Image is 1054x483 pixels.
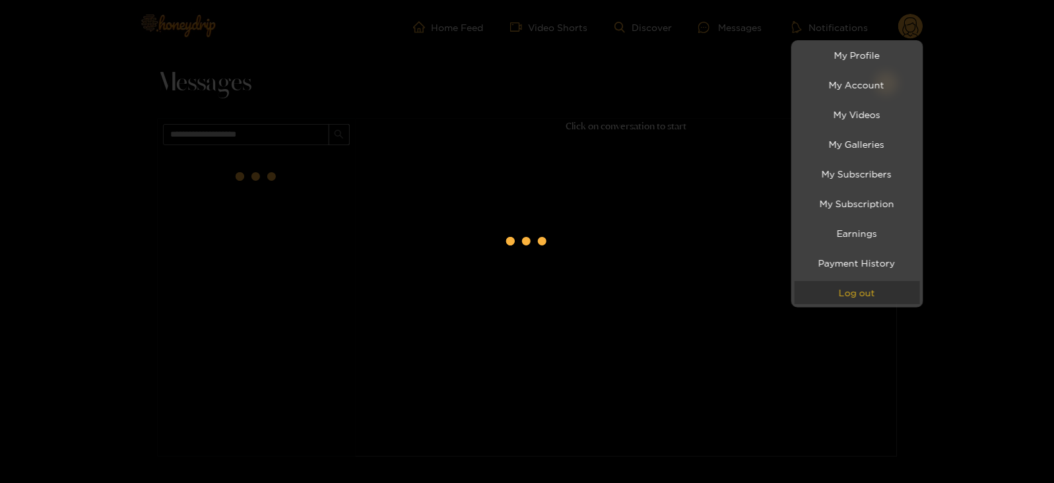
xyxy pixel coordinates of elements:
a: My Profile [795,44,920,67]
a: My Videos [795,103,920,126]
a: My Subscribers [795,162,920,185]
a: Earnings [795,222,920,245]
a: Payment History [795,251,920,274]
a: My Galleries [795,133,920,156]
a: My Account [795,73,920,96]
button: Log out [795,281,920,304]
a: My Subscription [795,192,920,215]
